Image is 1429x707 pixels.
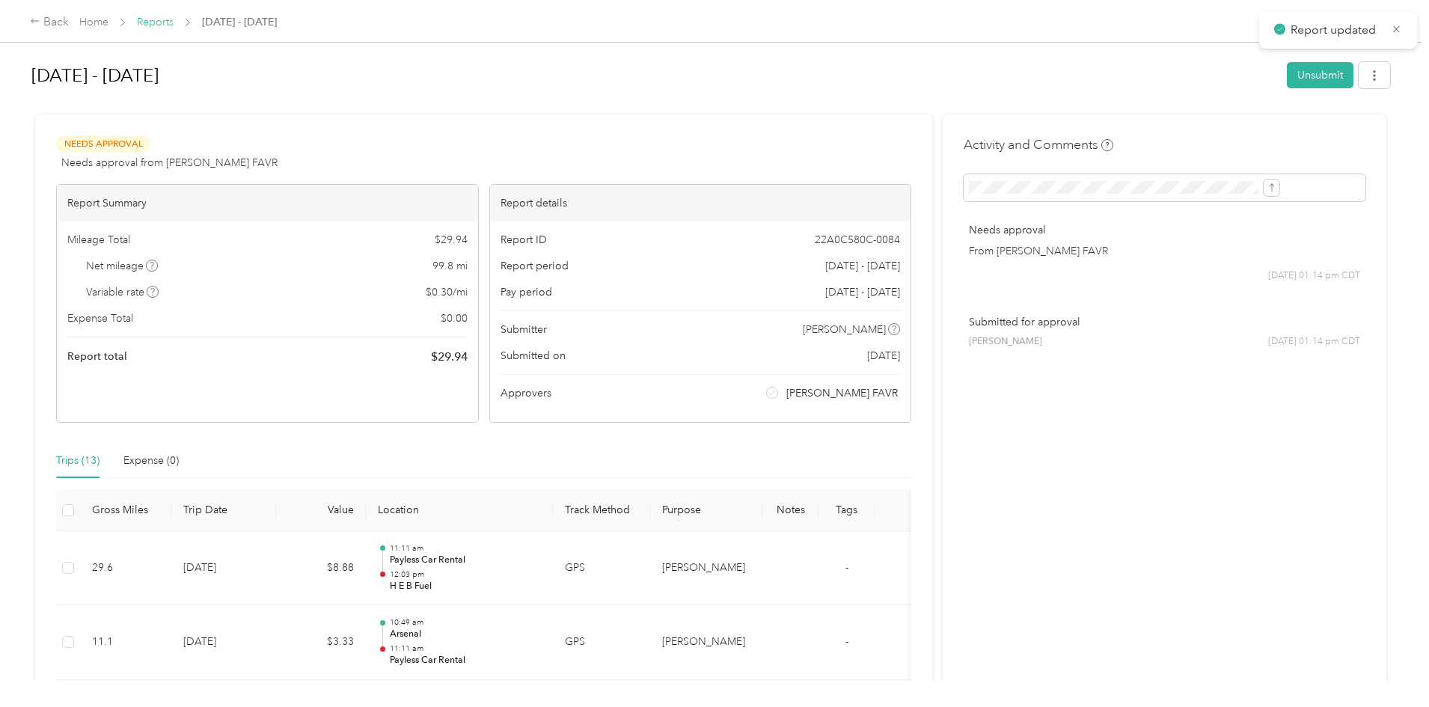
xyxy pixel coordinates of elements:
[1291,21,1380,40] p: Report updated
[276,490,366,531] th: Value
[815,232,900,248] span: 22A0C580C-0084
[501,348,566,364] span: Submitted on
[650,531,762,606] td: Acosta
[786,385,898,401] span: [PERSON_NAME] FAVR
[31,58,1276,94] h1: Aug 16 - 31, 2025
[1268,335,1360,349] span: [DATE] 01:14 pm CDT
[818,490,875,531] th: Tags
[1268,269,1360,283] span: [DATE] 01:14 pm CDT
[650,490,762,531] th: Purpose
[123,453,179,469] div: Expense (0)
[553,490,650,531] th: Track Method
[137,16,174,28] a: Reports
[803,322,886,337] span: [PERSON_NAME]
[202,14,277,30] span: [DATE] - [DATE]
[80,490,171,531] th: Gross Miles
[501,284,552,300] span: Pay period
[762,490,818,531] th: Notes
[1287,62,1353,88] button: Unsubmit
[390,628,541,641] p: Arsenal
[390,617,541,628] p: 10:49 am
[431,348,468,366] span: $ 29.94
[969,335,1042,349] span: [PERSON_NAME]
[501,258,569,274] span: Report period
[390,580,541,593] p: H E B Fuel
[501,385,551,401] span: Approvers
[969,314,1360,330] p: Submitted for approval
[56,453,100,469] div: Trips (13)
[426,284,468,300] span: $ 0.30 / mi
[390,654,541,667] p: Payless Car Rental
[845,561,848,574] span: -
[80,605,171,680] td: 11.1
[171,531,276,606] td: [DATE]
[86,284,159,300] span: Variable rate
[86,258,159,274] span: Net mileage
[171,605,276,680] td: [DATE]
[435,232,468,248] span: $ 29.94
[553,531,650,606] td: GPS
[490,185,911,221] div: Report details
[501,322,547,337] span: Submitter
[845,635,848,648] span: -
[61,155,278,171] span: Needs approval from [PERSON_NAME] FAVR
[825,284,900,300] span: [DATE] - [DATE]
[80,531,171,606] td: 29.6
[1345,623,1429,707] iframe: Everlance-gr Chat Button Frame
[276,605,366,680] td: $3.33
[969,243,1360,259] p: From [PERSON_NAME] FAVR
[79,16,108,28] a: Home
[964,135,1113,154] h4: Activity and Comments
[969,222,1360,238] p: Needs approval
[366,490,553,531] th: Location
[67,232,130,248] span: Mileage Total
[30,13,69,31] div: Back
[390,569,541,580] p: 12:03 pm
[390,554,541,567] p: Payless Car Rental
[441,310,468,326] span: $ 0.00
[650,605,762,680] td: Acosta
[276,531,366,606] td: $8.88
[67,310,133,326] span: Expense Total
[67,349,127,364] span: Report total
[57,185,478,221] div: Report Summary
[553,605,650,680] td: GPS
[390,543,541,554] p: 11:11 am
[56,135,150,153] span: Needs Approval
[867,348,900,364] span: [DATE]
[390,643,541,654] p: 11:11 am
[501,232,547,248] span: Report ID
[825,258,900,274] span: [DATE] - [DATE]
[432,258,468,274] span: 99.8 mi
[171,490,276,531] th: Trip Date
